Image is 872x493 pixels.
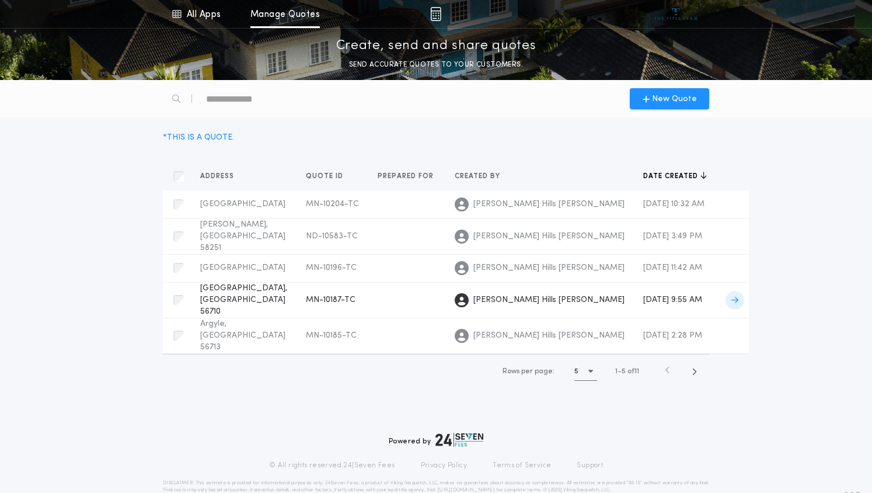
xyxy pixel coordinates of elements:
[643,232,702,241] span: [DATE] 3:49 PM
[577,461,603,470] a: Support
[473,294,625,306] span: [PERSON_NAME] Hills [PERSON_NAME]
[455,171,509,182] button: Created by
[627,366,639,377] span: of 11
[200,284,287,316] span: [GEOGRAPHIC_DATA], [GEOGRAPHIC_DATA] 56710
[306,331,357,340] span: MN-10185-TC
[473,199,625,210] span: [PERSON_NAME] Hills [PERSON_NAME]
[200,220,285,252] span: [PERSON_NAME], [GEOGRAPHIC_DATA] 58251
[643,296,702,304] span: [DATE] 9:55 AM
[643,171,707,182] button: Date created
[643,331,702,340] span: [DATE] 2:28 PM
[306,232,358,241] span: ND-10583-TC
[336,37,536,55] p: Create, send and share quotes
[574,366,578,377] h1: 5
[306,296,355,304] span: MN-10187-TC
[200,172,236,181] span: Address
[200,263,285,272] span: [GEOGRAPHIC_DATA]
[349,59,523,71] p: SEND ACCURATE QUOTES TO YOUR CUSTOMERS.
[455,172,503,181] span: Created by
[306,171,352,182] button: Quote ID
[615,368,618,375] span: 1
[643,172,700,181] span: Date created
[389,433,483,447] div: Powered by
[643,263,702,272] span: [DATE] 11:42 AM
[630,88,709,109] button: New Quote
[430,7,441,21] img: img
[435,433,483,447] img: logo
[473,262,625,274] span: [PERSON_NAME] Hills [PERSON_NAME]
[306,200,359,209] span: MN-10204-TC
[622,368,626,375] span: 5
[493,461,551,470] a: Terms of Service
[306,172,346,181] span: Quote ID
[421,461,468,470] a: Privacy Policy
[643,200,704,209] span: [DATE] 10:32 AM
[652,93,697,105] span: New Quote
[654,8,698,20] img: vs-icon
[503,368,554,375] span: Rows per page:
[163,131,234,144] div: * THIS IS A QUOTE.
[574,362,597,381] button: 5
[378,172,436,181] span: Prepared for
[473,330,625,342] span: [PERSON_NAME] Hills [PERSON_NAME]
[437,488,495,492] a: [URL][DOMAIN_NAME]
[306,263,357,272] span: MN-10196-TC
[200,171,243,182] button: Address
[269,461,395,470] p: © All rights reserved. 24|Seven Fees
[200,200,285,209] span: [GEOGRAPHIC_DATA]
[473,231,625,242] span: [PERSON_NAME] Hills [PERSON_NAME]
[200,320,285,352] span: Argyle, [GEOGRAPHIC_DATA] 56713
